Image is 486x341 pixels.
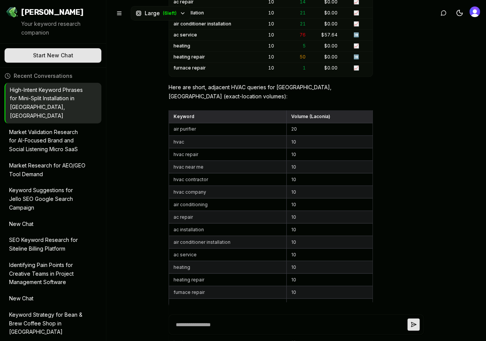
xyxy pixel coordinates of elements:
[286,148,372,161] td: 10
[300,32,306,38] span: 76
[9,220,86,229] p: New Chat
[469,6,480,17] button: Open user button
[245,51,277,62] td: 10
[5,291,101,306] button: New Chat
[33,52,73,59] span: Start New Chat
[169,248,287,261] td: ac service
[353,10,359,16] span: 📈
[300,10,306,16] span: 21
[309,51,341,62] td: $ 0.00
[286,173,372,186] td: 10
[309,18,341,29] td: $ 0.00
[245,18,277,29] td: 10
[169,286,287,298] td: furnace repair
[169,211,287,223] td: ac repair
[6,6,18,18] img: Jello SEO Logo
[169,273,287,286] td: heating repair
[9,186,86,212] p: Keyword Suggestions for Jello SEO Google Search Campaign
[169,111,287,123] th: Keyword
[9,311,86,336] p: Keyword Strategy for Bean & Brew Coffee Shop in [GEOGRAPHIC_DATA]
[286,273,372,286] td: 10
[9,261,86,287] p: Identifying Pain Points for Creative Teams in Project Management Software
[169,51,245,62] td: heating repair
[163,10,177,16] span: ( 6 left)
[169,18,245,29] td: air conditioner installation
[286,186,372,198] td: 10
[245,7,277,18] td: 10
[245,29,277,40] td: 10
[309,40,341,51] td: $ 0.00
[309,62,341,73] td: $ 0.00
[286,261,372,273] td: 10
[286,286,372,298] td: 10
[169,173,287,186] td: hvac contractor
[14,72,73,80] span: Recent Conversations
[21,20,100,37] p: Your keyword research companion
[303,65,306,71] span: 1
[9,294,86,303] p: New Chat
[5,48,101,63] button: Start New Chat
[169,198,287,211] td: air conditioning
[286,161,372,173] td: 10
[286,236,372,248] td: 10
[5,258,101,290] button: Identifying Pain Points for Creative Teams in Project Management Software
[131,6,191,21] button: Large(6left)
[469,6,480,17] img: 's logo
[169,83,373,101] p: Here are short, adjacent HVAC queries for [GEOGRAPHIC_DATA], [GEOGRAPHIC_DATA] (exact-location vo...
[169,7,245,18] td: ac installation
[145,9,160,17] span: Large
[169,136,287,148] td: hvac
[309,7,341,18] td: $ 0.00
[286,123,372,136] td: 20
[169,223,287,236] td: ac installation
[353,32,359,38] span: ➡️
[245,62,277,73] td: 10
[5,158,101,182] button: Market Research for AEO/GEO Tool Demand
[169,123,287,136] td: air purifier
[169,62,245,73] td: furnace repair
[353,54,359,60] span: ➡️
[353,21,359,27] span: 📈
[9,236,86,253] p: SEO Keyword Research for Siteline Billing Platform
[5,217,101,232] button: New Chat
[10,86,86,120] p: High-Intent Keyword Phrases for Mini-Split Installation in [GEOGRAPHIC_DATA], [GEOGRAPHIC_DATA]
[169,161,287,173] td: hvac near me
[300,21,306,27] span: 21
[286,136,372,148] td: 10
[5,125,101,157] button: Market Validation Research for AI-Focused Brand and Social Listening Micro SaaS
[309,29,341,40] td: $ 57.64
[353,43,359,49] span: 📈
[169,261,287,273] td: heating
[21,7,84,17] span: [PERSON_NAME]
[169,298,287,311] td: furnace installation
[286,111,372,123] th: Volume (Laconia)
[169,236,287,248] td: air conditioner installation
[286,223,372,236] td: 10
[169,29,245,40] td: ac service
[169,40,245,51] td: heating
[169,186,287,198] td: hvac company
[5,308,101,339] button: Keyword Strategy for Bean & Brew Coffee Shop in [GEOGRAPHIC_DATA]
[303,43,306,49] span: 5
[286,211,372,223] td: 10
[353,65,359,71] span: 📈
[286,198,372,211] td: 10
[9,128,86,154] p: Market Validation Research for AI-Focused Brand and Social Listening Micro SaaS
[286,298,372,311] td: 10
[286,248,372,261] td: 10
[5,183,101,215] button: Keyword Suggestions for Jello SEO Google Search Campaign
[245,40,277,51] td: 10
[5,83,101,123] button: High-Intent Keyword Phrases for Mini-Split Installation in [GEOGRAPHIC_DATA], [GEOGRAPHIC_DATA]
[300,54,306,60] span: 50
[5,233,101,256] button: SEO Keyword Research for Siteline Billing Platform
[9,161,86,179] p: Market Research for AEO/GEO Tool Demand
[169,148,287,161] td: hvac repair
